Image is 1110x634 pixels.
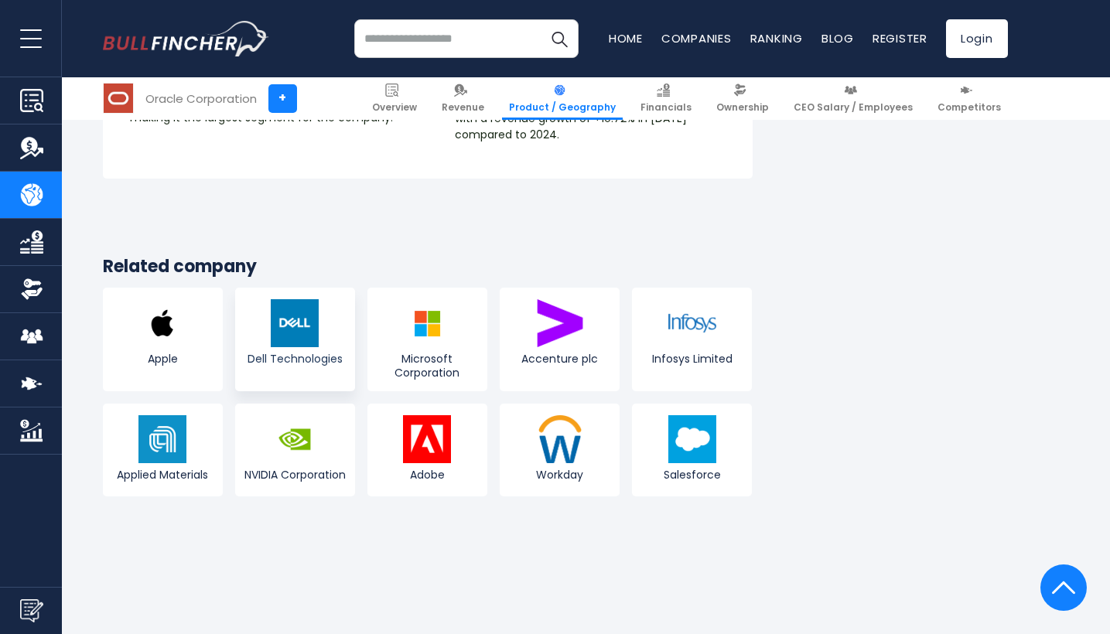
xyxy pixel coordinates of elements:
[235,288,355,391] a: Dell Technologies
[634,77,698,120] a: Financials
[632,404,752,496] a: Salesforce
[104,84,133,113] img: ORCL logo
[502,77,623,120] a: Product / Geography
[268,84,297,113] a: +
[636,468,748,482] span: Salesforce
[946,19,1008,58] a: Login
[107,352,219,366] span: Apple
[636,352,748,366] span: Infosys Limited
[540,19,579,58] button: Search
[435,77,491,120] a: Revenue
[509,101,616,114] span: Product / Geography
[873,30,927,46] a: Register
[504,352,616,366] span: Accenture plc
[668,299,716,347] img: INFY logo
[938,101,1001,114] span: Competitors
[794,101,913,114] span: CEO Salary / Employees
[138,415,186,463] img: AMAT logo
[138,299,186,347] img: AAPL logo
[145,90,257,107] div: Oracle Corporation
[271,299,319,347] img: DELL logo
[632,288,752,391] a: Infosys Limited
[239,468,351,482] span: NVIDIA Corporation
[500,288,620,391] a: Accenture plc
[103,256,753,278] h3: Related company
[107,468,219,482] span: Applied Materials
[787,77,920,120] a: CEO Salary / Employees
[235,404,355,496] a: NVIDIA Corporation
[365,77,424,120] a: Overview
[239,352,351,366] span: Dell Technologies
[500,404,620,496] a: Workday
[931,77,1008,120] a: Competitors
[442,101,484,114] span: Revenue
[609,30,643,46] a: Home
[20,278,43,301] img: Ownership
[668,415,716,463] img: CRM logo
[536,299,584,347] img: ACN logo
[271,415,319,463] img: NVDA logo
[103,288,223,391] a: Apple
[403,299,451,347] img: MSFT logo
[103,404,223,496] a: Applied Materials
[103,21,269,56] img: bullfincher logo
[716,101,769,114] span: Ownership
[504,468,616,482] span: Workday
[103,21,269,56] a: Go to homepage
[367,404,487,496] a: Adobe
[367,288,487,391] a: Microsoft Corporation
[709,77,776,120] a: Ownership
[371,352,483,380] span: Microsoft Corporation
[661,30,732,46] a: Companies
[372,101,417,114] span: Overview
[640,101,692,114] span: Financials
[536,415,584,463] img: WDAY logo
[750,30,803,46] a: Ranking
[403,415,451,463] img: ADBE logo
[821,30,854,46] a: Blog
[371,468,483,482] span: Adobe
